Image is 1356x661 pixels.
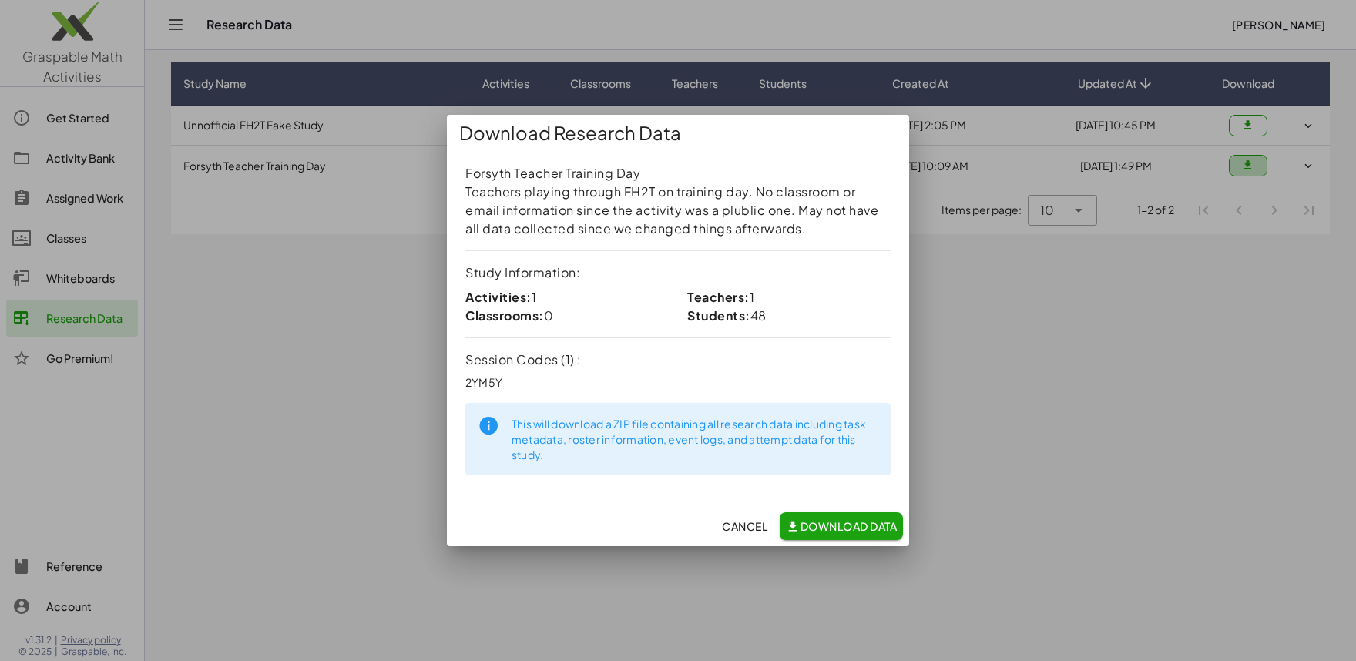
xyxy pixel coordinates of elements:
div: 1 [687,288,891,307]
h4: Study Information: [465,263,891,282]
strong: Classrooms: [465,307,544,324]
h4: Session Codes (1) : [465,351,891,369]
div: This will download a ZIP file containing all research data including task metadata, roster inform... [512,417,878,463]
h3: Forsyth Teacher Training Day [465,164,891,183]
div: 0 [465,307,669,325]
strong: Activities: [465,289,532,305]
button: Download Data [780,512,903,540]
div: 1 [465,288,669,307]
p: 2YM5Y [465,375,891,391]
strong: Teachers: [687,289,750,305]
div: 48 [687,307,891,325]
button: Cancel [716,512,774,540]
strong: Students: [687,307,750,324]
p: Teachers playing through FH2T on training day. No classroom or email information since the activi... [465,183,891,238]
div: Download Research Data [447,115,909,152]
span: Cancel [722,519,767,533]
span: Download Data [786,519,897,533]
